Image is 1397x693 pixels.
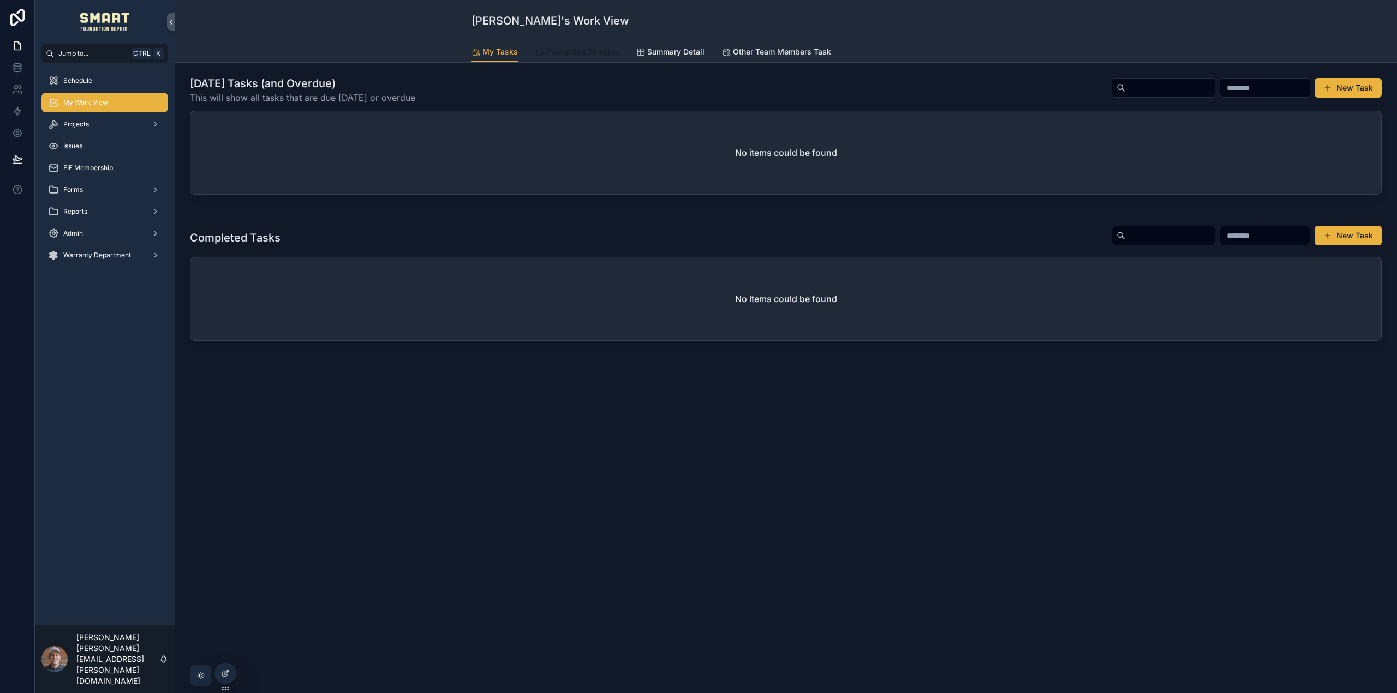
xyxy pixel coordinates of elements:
[63,229,83,238] span: Admin
[41,224,168,243] a: Admin
[63,98,108,107] span: My Work View
[647,46,705,57] span: Summary Detail
[63,185,83,194] span: Forms
[471,42,518,63] a: My Tasks
[41,180,168,200] a: Forms
[41,136,168,156] a: Issues
[41,245,168,265] a: Warranty Department
[735,146,837,159] h2: No items could be found
[636,42,705,64] a: Summary Detail
[80,13,130,31] img: App logo
[63,207,87,216] span: Reports
[190,230,280,245] h1: Completed Tasks
[76,632,159,686] p: [PERSON_NAME] [PERSON_NAME][EMAIL_ADDRESS][PERSON_NAME][DOMAIN_NAME]
[1315,78,1382,98] button: New Task
[63,76,92,85] span: Schedule
[154,49,163,58] span: K
[482,46,518,57] span: My Tasks
[535,42,619,64] a: Production Timeline
[735,292,837,305] h2: No items could be found
[41,115,168,134] a: Projects
[58,49,128,58] span: Jump to...
[733,46,831,57] span: Other Team Members Task
[35,63,175,279] div: scrollable content
[471,13,629,28] h1: [PERSON_NAME]'s Work View
[41,202,168,221] a: Reports
[41,44,168,63] button: Jump to...CtrlK
[1315,226,1382,245] button: New Task
[41,71,168,91] a: Schedule
[190,76,415,91] h1: [DATE] Tasks (and Overdue)
[546,46,619,57] span: Production Timeline
[132,48,152,59] span: Ctrl
[41,158,168,178] a: FIF Membership
[41,93,168,112] a: My Work View
[63,164,113,172] span: FIF Membership
[63,120,89,129] span: Projects
[722,42,831,64] a: Other Team Members Task
[63,142,82,150] span: Issues
[190,91,415,104] span: This will show all tasks that are due [DATE] or overdue
[63,251,131,260] span: Warranty Department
